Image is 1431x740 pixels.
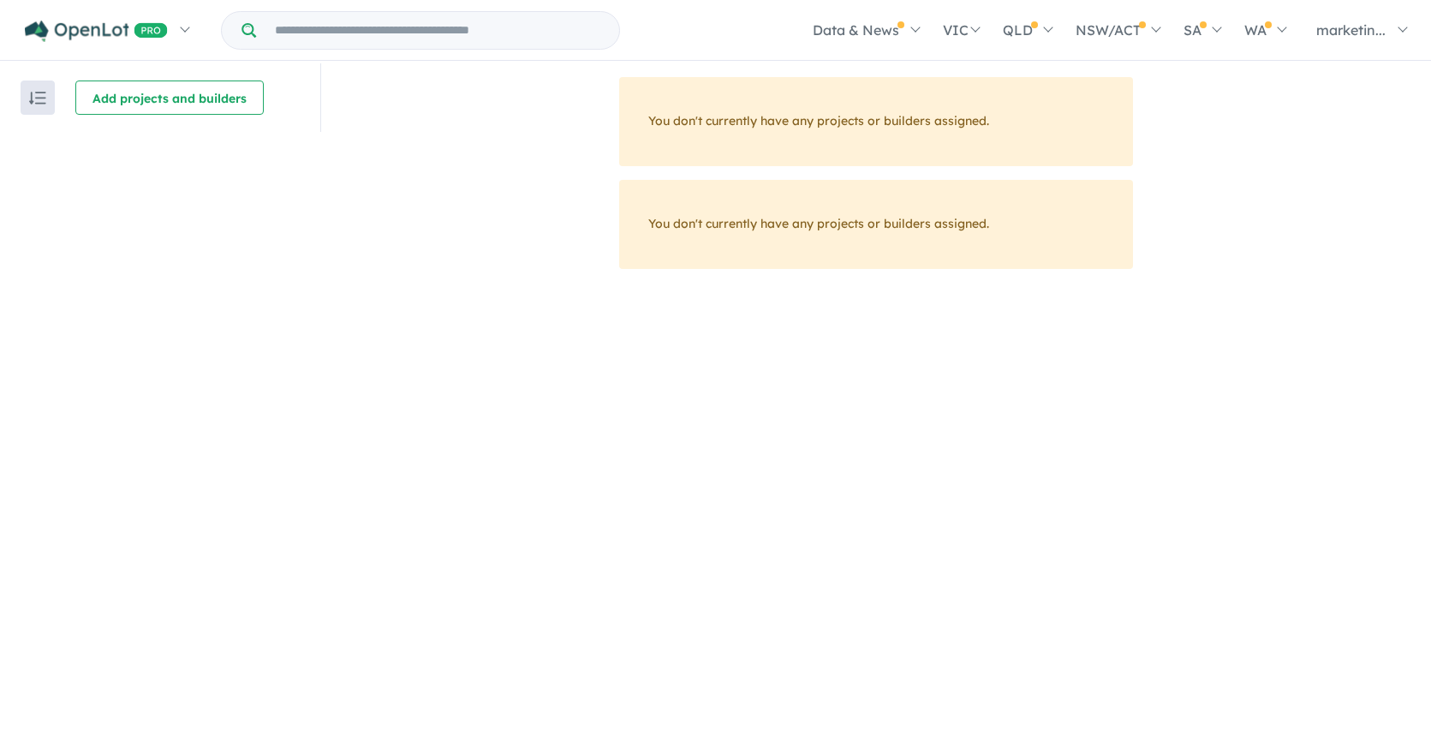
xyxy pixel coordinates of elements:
[75,81,264,115] button: Add projects and builders
[1316,21,1386,39] span: marketin...
[259,12,616,49] input: Try estate name, suburb, builder or developer
[619,77,1133,166] div: You don't currently have any projects or builders assigned.
[619,180,1133,269] div: You don't currently have any projects or builders assigned.
[29,92,46,104] img: sort.svg
[25,21,168,42] img: Openlot PRO Logo White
